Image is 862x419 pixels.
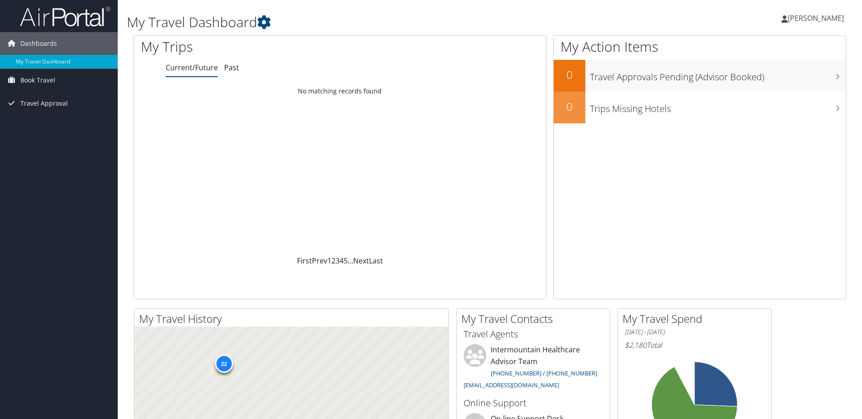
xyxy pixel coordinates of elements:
[327,256,331,266] a: 1
[340,256,344,266] a: 4
[781,5,853,32] a: [PERSON_NAME]
[215,355,233,373] div: 22
[590,98,846,115] h3: Trips Missing Hotels
[20,69,55,92] span: Book Travel
[554,60,846,92] a: 0Travel Approvals Pending (Advisor Booked)
[461,311,610,326] h2: My Travel Contacts
[353,256,369,266] a: Next
[139,311,448,326] h2: My Travel History
[491,369,597,377] a: [PHONE_NUMBER] / [PHONE_NUMBER]
[134,83,546,99] td: No matching records found
[127,13,611,32] h1: My Travel Dashboard
[625,340,646,350] span: $2,180
[312,256,327,266] a: Prev
[369,256,383,266] a: Last
[335,256,340,266] a: 3
[464,381,559,389] a: [EMAIL_ADDRESS][DOMAIN_NAME]
[554,67,585,83] h2: 0
[20,6,110,27] img: airportal-logo.png
[224,63,239,73] a: Past
[554,37,846,56] h1: My Action Items
[459,344,608,393] li: Intermountain Healthcare Advisor Team
[623,311,771,326] h2: My Travel Spend
[464,397,603,409] h3: Online Support
[625,340,764,350] h6: Total
[625,328,764,336] h6: [DATE] - [DATE]
[20,92,68,115] span: Travel Approval
[788,13,844,23] span: [PERSON_NAME]
[166,63,218,73] a: Current/Future
[348,256,353,266] span: …
[331,256,335,266] a: 2
[554,99,585,114] h2: 0
[464,328,603,341] h3: Travel Agents
[554,92,846,123] a: 0Trips Missing Hotels
[344,256,348,266] a: 5
[141,37,368,56] h1: My Trips
[20,32,57,55] span: Dashboards
[590,66,846,83] h3: Travel Approvals Pending (Advisor Booked)
[297,256,312,266] a: First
